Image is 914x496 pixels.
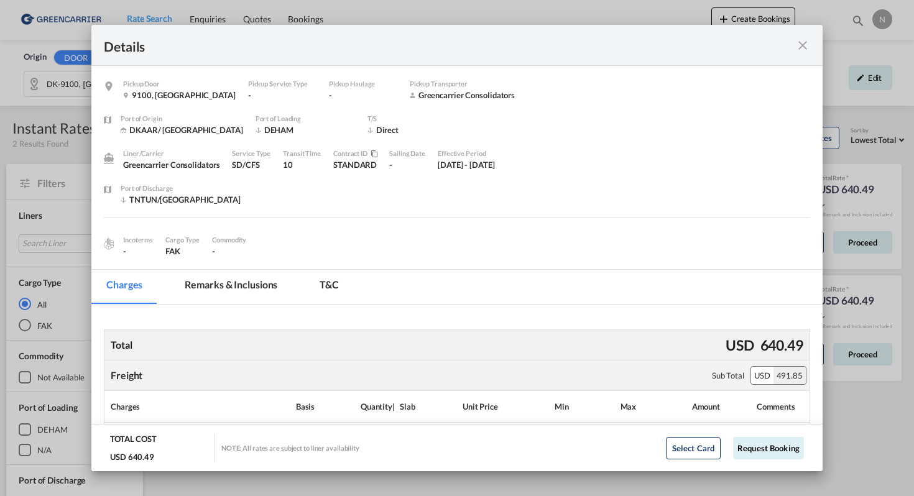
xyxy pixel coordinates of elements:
div: Cargo Type [165,234,200,246]
div: USD [751,367,773,384]
md-tab-item: Remarks & Inclusions [170,270,292,304]
th: Comments [750,391,810,423]
div: Charges [111,397,261,416]
div: Min [535,397,589,416]
div: Liner/Carrier [123,148,219,159]
div: 491.85 [773,367,806,384]
div: Basis [274,397,337,416]
div: 1 Oct 2025 - 31 Oct 2025 [438,159,495,170]
span: SD/CFS [232,160,259,170]
div: Pickup Service Type [248,78,316,90]
div: Max [601,397,655,416]
div: Transit Time [283,148,321,159]
button: Select Card [666,437,721,459]
div: Total [108,335,136,355]
div: DKAAR/ Aarhus [121,124,243,135]
div: TNTUN/Tunis [121,194,241,205]
div: USD 640.49 [110,451,154,462]
div: Port of Origin [121,113,243,124]
div: NOTE: All rates are subject to liner availability [221,443,359,452]
div: Port of Discharge [121,183,241,194]
div: Greencarrier Consolidators [123,159,219,170]
div: STANDARD [333,148,389,183]
div: Service Type [232,148,270,159]
div: - [123,246,153,257]
div: Sailing Date [389,148,425,159]
div: - [248,90,316,101]
div: Incoterms [123,234,153,246]
div: Effective Period [438,148,495,159]
div: FAK [165,246,200,257]
div: Amount [668,397,744,416]
div: Direct [367,124,467,135]
div: DEHAM [256,124,355,135]
md-icon: icon-content-copy [367,150,377,158]
span: - [212,246,215,256]
img: cargo.png [102,237,116,250]
md-dialog: Pickup Door ... [91,25,823,471]
div: 10 [283,159,321,170]
div: Commodity [212,234,246,246]
div: Sub Total [712,370,744,381]
div: Details [104,37,739,53]
div: Contract / Rate Agreement / Tariff / Spot Pricing Reference Number [333,148,377,159]
button: Request Booking [733,437,804,459]
md-tab-item: Charges [91,270,157,304]
div: Quantity | Slab [349,397,426,416]
div: Unit Price [438,397,522,416]
div: - [329,90,397,101]
div: T/S [367,113,467,124]
div: USD [722,332,757,358]
div: Greencarrier Consolidators [410,90,515,101]
div: Pickup Haulage [329,78,397,90]
div: Pickup Transporter [410,78,515,90]
div: 640.49 [757,332,806,358]
div: Freight [111,369,142,382]
div: TOTAL COST [110,433,157,451]
div: 9100 , Denmark [123,90,236,101]
md-tab-item: T&C [305,270,354,304]
md-pagination-wrapper: Use the left and right arrow keys to navigate between tabs [91,270,366,304]
div: STANDARD [333,159,377,170]
md-icon: icon-close fg-AAA8AD m-0 cursor [795,38,810,53]
div: Port of Loading [256,113,355,124]
div: Pickup Door [123,78,236,90]
div: - [389,159,425,170]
